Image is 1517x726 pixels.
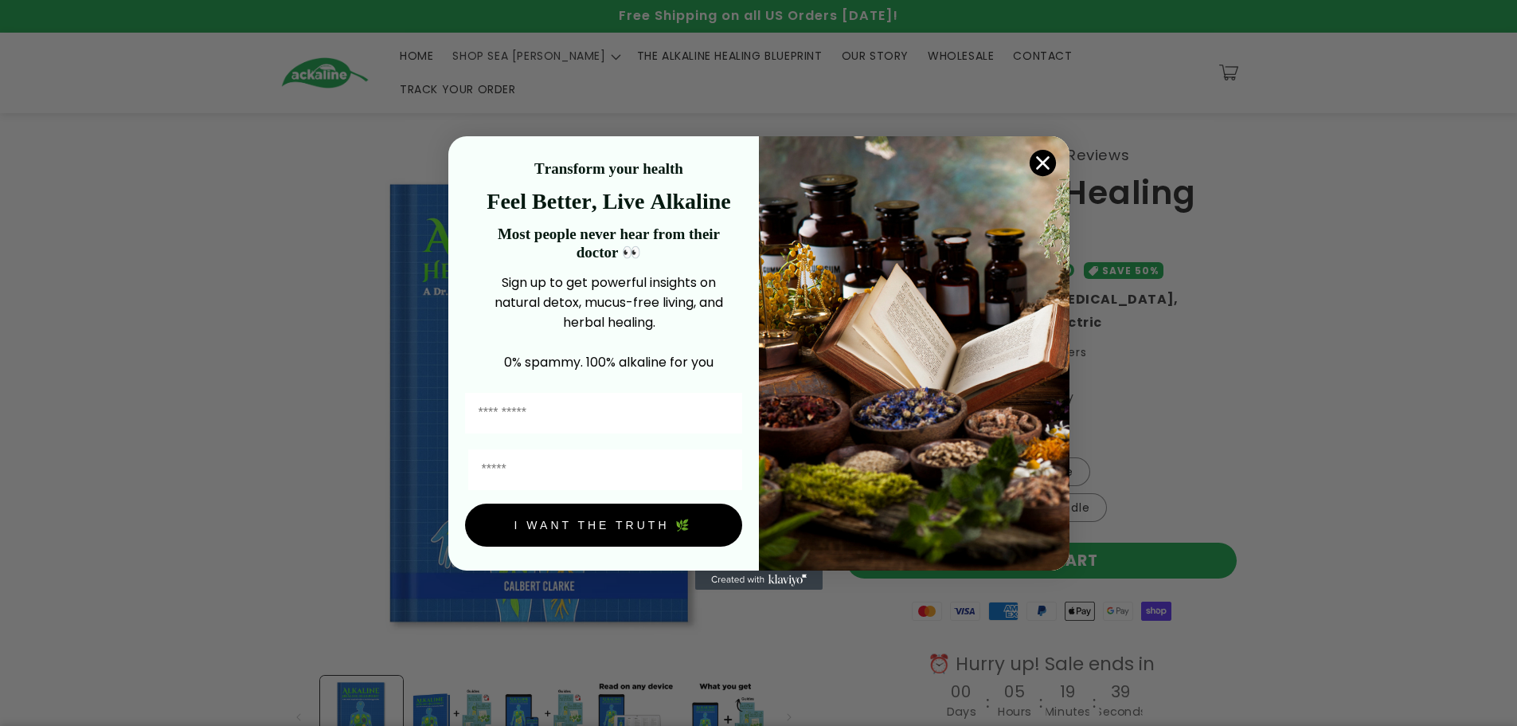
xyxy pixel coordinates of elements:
[465,393,742,434] input: First Name
[468,449,742,490] input: Email
[498,226,720,261] strong: Most people never hear from their doctor 👀
[534,160,683,177] strong: Transform your health
[487,189,730,214] strong: Feel Better, Live Alkaline
[1029,149,1057,177] button: Close dialog
[476,273,742,332] p: Sign up to get powerful insights on natural detox, mucus-free living, and herbal healing.
[465,504,742,547] button: I WANT THE TRUTH 🌿
[759,136,1069,571] img: 4a4a186a-b914-4224-87c7-990d8ecc9bca.jpeg
[695,571,823,590] a: Created with Klaviyo - opens in a new tab
[476,352,742,372] p: 0% spammy. 100% alkaline for you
